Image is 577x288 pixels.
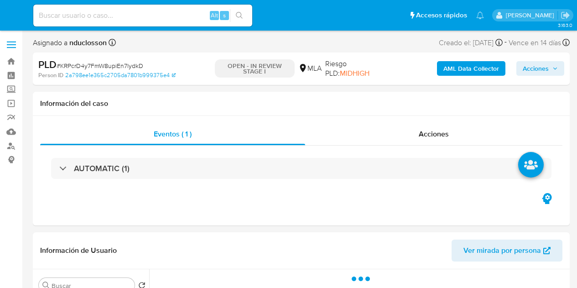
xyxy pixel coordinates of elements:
[38,57,57,72] b: PLD
[33,10,252,21] input: Buscar usuario o caso...
[437,61,505,76] button: AML Data Collector
[416,10,467,20] span: Accesos rápidos
[523,61,549,76] span: Acciones
[51,158,551,179] div: AUTOMATIC (1)
[419,129,449,139] span: Acciones
[230,9,249,22] button: search-icon
[516,61,564,76] button: Acciones
[452,240,562,262] button: Ver mirada por persona
[215,59,295,78] p: OPEN - IN REVIEW STAGE I
[561,10,570,20] a: Salir
[439,37,503,49] div: Creado el: [DATE]
[154,129,192,139] span: Eventos ( 1 )
[463,240,541,262] span: Ver mirada por persona
[509,38,561,48] span: Vence en 14 días
[223,11,226,20] span: s
[40,99,562,108] h1: Información del caso
[68,37,107,48] b: nduclosson
[74,163,130,173] h3: AUTOMATIC (1)
[65,71,176,79] a: 2a798ee1e365c2705da7801b999375e4
[38,71,63,79] b: Person ID
[33,38,107,48] span: Asignado a
[340,68,369,79] span: MIDHIGH
[443,61,499,76] b: AML Data Collector
[211,11,218,20] span: Alt
[298,63,322,73] div: MLA
[504,37,507,49] span: -
[506,11,557,20] p: nicolas.duclosson@mercadolibre.com
[325,59,388,79] span: Riesgo PLD:
[476,11,484,19] a: Notificaciones
[57,61,143,70] span: # KRPcrD4y7FmW8upiEn7lydkD
[40,246,117,255] h1: Información de Usuario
